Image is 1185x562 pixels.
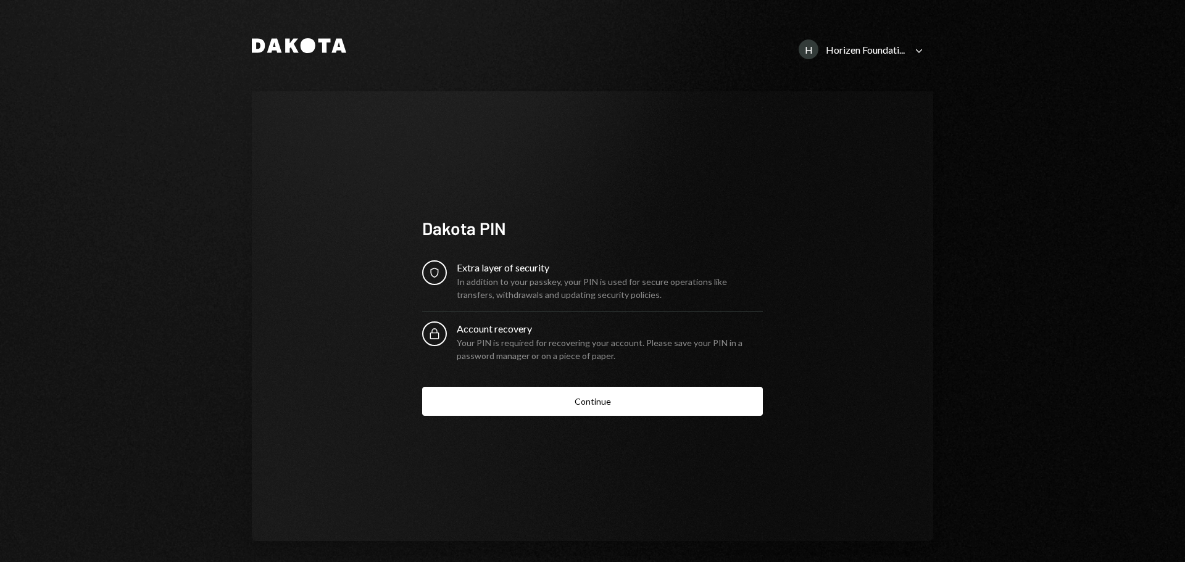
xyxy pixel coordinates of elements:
div: Your PIN is required for recovering your account. Please save your PIN in a password manager or o... [457,336,763,362]
div: H [799,39,818,59]
div: In addition to your passkey, your PIN is used for secure operations like transfers, withdrawals a... [457,275,763,301]
div: Extra layer of security [457,260,763,275]
div: Dakota PIN [422,217,763,241]
button: Continue [422,387,763,416]
div: Horizen Foundati... [826,44,905,56]
div: Account recovery [457,321,763,336]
